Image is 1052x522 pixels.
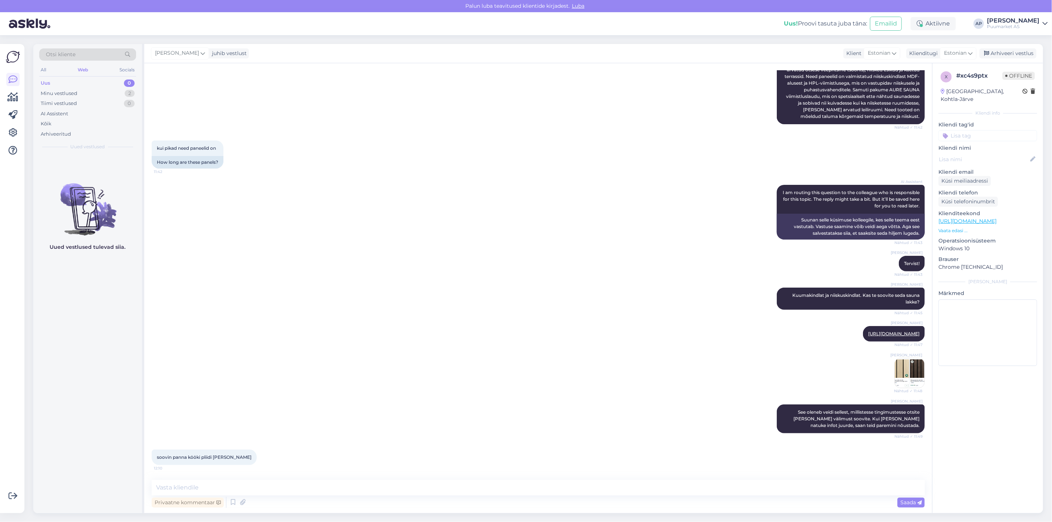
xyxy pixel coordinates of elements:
span: Saada [900,499,922,506]
div: Kliendi info [938,110,1037,116]
p: Kliendi tag'id [938,121,1037,129]
img: Askly Logo [6,50,20,64]
div: Minu vestlused [41,90,77,97]
span: Nähtud ✓ 11:43 [894,272,923,277]
span: Nähtud ✓ 11:47 [894,342,923,348]
img: Attachment [895,358,924,388]
div: [PERSON_NAME] [938,278,1037,285]
div: Web [76,65,90,75]
span: [PERSON_NAME] [890,352,922,358]
div: Klienditugi [906,50,938,57]
div: juhib vestlust [209,50,247,57]
span: Estonian [944,49,967,57]
button: Emailid [870,17,902,31]
span: [PERSON_NAME] [891,250,923,255]
span: [PERSON_NAME] [891,399,923,404]
span: Offline [1002,72,1035,80]
p: Brauser [938,255,1037,263]
div: Klient [843,50,862,57]
p: Chrome [TECHNICAL_ID] [938,263,1037,271]
div: 2 [125,90,135,97]
b: Uus! [784,20,798,27]
p: Windows 10 [938,245,1037,252]
span: Nähtud ✓ 11:45 [894,310,923,316]
span: [PERSON_NAME] [891,282,923,287]
p: Märkmed [938,289,1037,297]
img: No chats [33,170,142,237]
input: Lisa tag [938,130,1037,141]
span: Nähtud ✓ 11:49 [894,434,923,439]
div: Arhiveeritud [41,130,71,138]
div: 0 [124,100,135,107]
span: Otsi kliente [46,51,75,58]
div: [GEOGRAPHIC_DATA], Kohtla-Järve [941,88,1022,103]
span: x [945,74,948,79]
div: Kõik [41,120,51,128]
span: 12:10 [154,465,182,471]
div: All [39,65,48,75]
div: Arhiveeri vestlus [979,48,1036,58]
span: Estonian [868,49,890,57]
p: Kliendi email [938,168,1037,176]
span: Nähtud ✓ 11:42 [894,125,923,130]
div: Küsi telefoninumbrit [938,197,998,207]
div: Tiimi vestlused [41,100,77,107]
a: [URL][DOMAIN_NAME] [868,331,920,336]
div: # xc4s9ptx [956,71,1002,80]
span: Nähtud ✓ 11:43 [894,240,923,245]
div: Socials [118,65,136,75]
span: Tervist! [904,261,920,266]
span: I am routing this question to the colleague who is responsible for this topic. The reply might ta... [783,190,921,209]
span: 11:42 [154,169,182,174]
span: See oleneb veidi sellest, millistesse tingimustesse otsite [PERSON_NAME] välimust soovite. Kui [P... [793,409,921,428]
p: Operatsioonisüsteem [938,237,1037,245]
span: kui pikad need paneelid on [157,145,216,151]
div: 0 [124,79,135,87]
span: AI Assistent [895,179,923,184]
p: Vaata edasi ... [938,227,1037,234]
div: AP [974,18,984,29]
span: [PERSON_NAME] [155,49,199,57]
div: Privaatne kommentaar [152,498,224,508]
div: AI Assistent [41,110,68,118]
p: Uued vestlused tulevad siia. [50,243,126,251]
span: Nähtud ✓ 11:48 [894,388,922,394]
p: Kliendi telefon [938,189,1037,197]
div: Puumarket AS [987,24,1039,30]
span: Kuumakindlat ja niiskuskindlat. Kas te soovite seda sauna lakke? [792,292,921,305]
a: [URL][DOMAIN_NAME] [938,218,997,224]
p: Kliendi nimi [938,144,1037,152]
span: Uued vestlused [71,143,105,150]
div: Proovi tasuta juba täna: [784,19,867,28]
span: [PERSON_NAME] [891,320,923,326]
input: Lisa nimi [939,155,1029,163]
a: [PERSON_NAME]Puumarket AS [987,18,1048,30]
span: Luba [570,3,587,9]
div: Aktiivne [911,17,956,30]
div: [PERSON_NAME] [987,18,1039,24]
span: soovin panna kööki pliidi [PERSON_NAME] [157,454,252,460]
div: Küsi meiliaadressi [938,176,991,186]
div: How long are these panels? [152,156,223,169]
p: Klienditeekond [938,210,1037,217]
div: Uus [41,79,50,87]
div: Suunan selle küsimuse kolleegile, kes selle teema eest vastutab. Vastuse saamine võib veidi aega ... [777,214,925,240]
